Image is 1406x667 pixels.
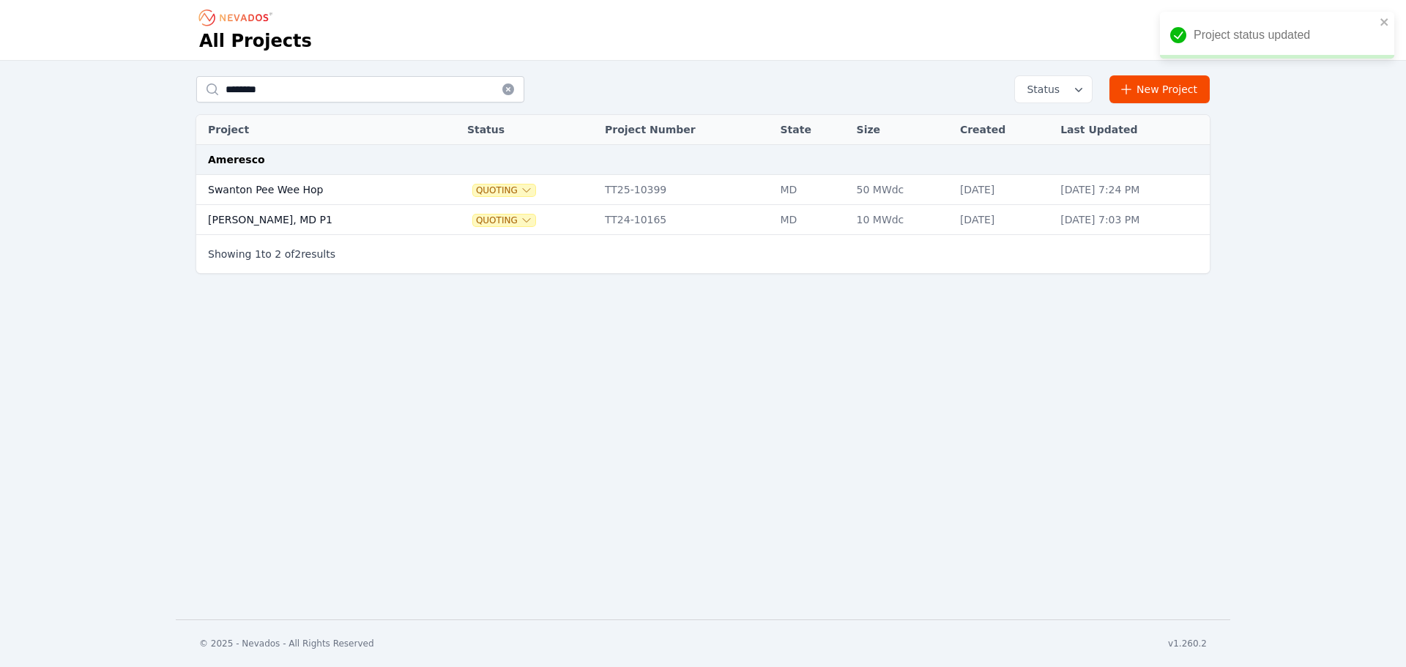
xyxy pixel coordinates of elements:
[196,205,436,235] td: [PERSON_NAME], MD P1
[598,115,773,145] th: Project Number
[773,175,849,205] td: MD
[849,115,953,145] th: Size
[1053,115,1210,145] th: Last Updated
[1021,82,1060,97] span: Status
[199,638,374,649] div: © 2025 - Nevados - All Rights Reserved
[196,175,436,205] td: Swanton Pee Wee Hop
[196,175,1210,205] tr: Swanton Pee Wee HopQuotingTT25-10399MD50 MWdc[DATE][DATE] 7:24 PM
[773,115,849,145] th: State
[1109,75,1210,103] a: New Project
[1168,638,1207,649] div: v1.260.2
[473,185,535,196] button: Quoting
[953,115,1053,145] th: Created
[849,205,953,235] td: 10 MWdc
[208,247,335,261] p: Showing to of results
[1053,175,1210,205] td: [DATE] 7:24 PM
[473,215,535,226] button: Quoting
[598,205,773,235] td: TT24-10165
[199,6,277,29] nav: Breadcrumb
[953,175,1053,205] td: [DATE]
[275,248,281,260] span: 2
[1380,16,1390,28] button: close
[598,175,773,205] td: TT25-10399
[196,145,1210,175] td: Ameresco
[1160,12,1394,59] div: Project status updated
[773,205,849,235] td: MD
[849,175,953,205] td: 50 MWdc
[255,248,261,260] span: 1
[953,205,1053,235] td: [DATE]
[460,115,598,145] th: Status
[196,115,436,145] th: Project
[294,248,301,260] span: 2
[199,29,312,53] h1: All Projects
[196,205,1210,235] tr: [PERSON_NAME], MD P1QuotingTT24-10165MD10 MWdc[DATE][DATE] 7:03 PM
[1015,76,1092,103] button: Status
[1053,205,1210,235] td: [DATE] 7:03 PM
